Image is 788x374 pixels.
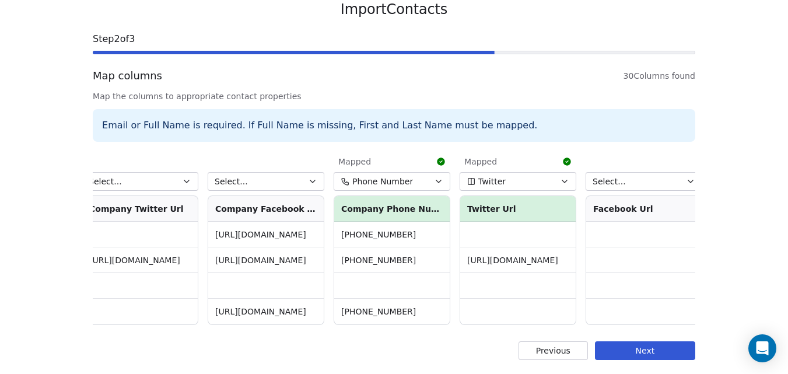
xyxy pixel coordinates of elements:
td: [URL][DOMAIN_NAME] [82,247,198,273]
span: Select... [593,176,626,187]
th: Facebook Url [586,196,702,222]
td: [PHONE_NUMBER] [334,222,450,247]
th: Company Twitter Url [82,196,198,222]
span: Map the columns to appropriate contact properties [93,90,695,102]
span: Mapped [338,156,371,167]
span: Step 2 of 3 [93,32,695,46]
span: Phone Number [352,176,413,187]
span: 30 Columns found [624,70,695,82]
span: Twitter [478,176,506,187]
button: Previous [519,341,588,360]
span: Mapped [464,156,497,167]
td: [PHONE_NUMBER] [334,247,450,273]
span: Map columns [93,68,162,83]
span: Select... [89,176,122,187]
td: [URL][DOMAIN_NAME] [208,299,324,324]
th: Company Phone Numbers [334,196,450,222]
td: [URL][DOMAIN_NAME] [460,247,576,273]
span: Select... [215,176,248,187]
span: Import Contacts [341,1,447,18]
td: [PHONE_NUMBER] [334,299,450,324]
th: Company Facebook Url [208,196,324,222]
td: [URL][DOMAIN_NAME] [208,247,324,273]
button: Next [595,341,695,360]
div: Open Intercom Messenger [748,334,776,362]
div: Email or Full Name is required. If Full Name is missing, First and Last Name must be mapped. [93,109,695,142]
td: [URL][DOMAIN_NAME] [208,222,324,247]
th: Twitter Url [460,196,576,222]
